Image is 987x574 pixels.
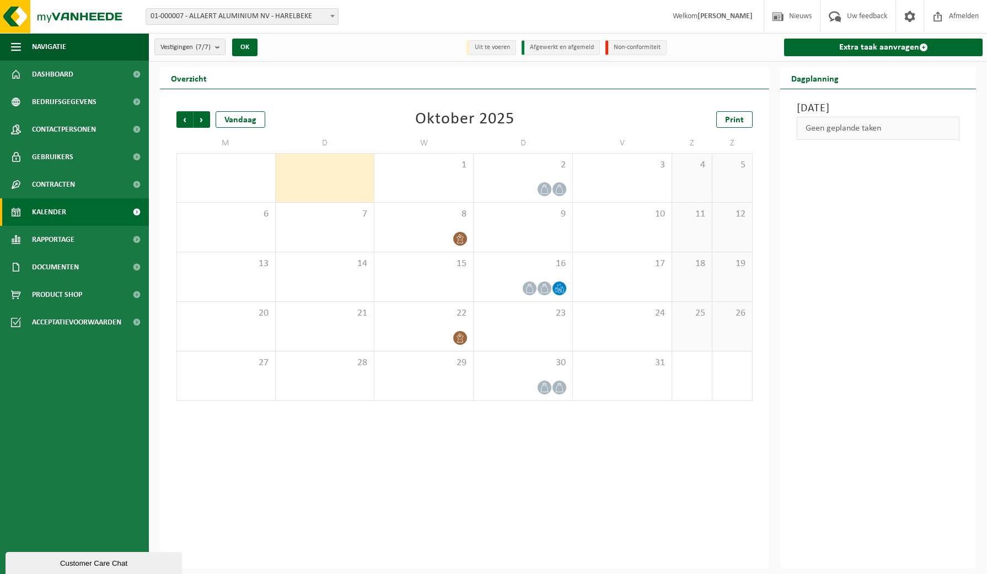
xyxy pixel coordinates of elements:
[479,208,567,220] span: 9
[281,208,369,220] span: 7
[32,308,121,336] span: Acceptatievoorwaarden
[678,258,706,270] span: 18
[183,307,270,320] span: 20
[479,357,567,369] span: 30
[725,116,744,124] span: Print
[605,40,667,55] li: Non-conformiteit
[374,133,474,153] td: W
[797,117,959,140] div: Geen geplande taken
[578,159,666,171] span: 3
[380,307,468,320] span: 22
[479,307,567,320] span: 23
[276,133,375,153] td: D
[216,111,265,128] div: Vandaag
[32,171,75,198] span: Contracten
[183,357,270,369] span: 27
[784,39,983,56] a: Extra taak aanvragen
[176,111,193,128] span: Vorige
[380,208,468,220] span: 8
[32,198,66,226] span: Kalender
[573,133,672,153] td: V
[716,111,753,128] a: Print
[32,143,73,171] span: Gebruikers
[281,357,369,369] span: 28
[32,253,79,281] span: Documenten
[780,67,850,89] h2: Dagplanning
[146,9,338,24] span: 01-000007 - ALLAERT ALUMINIUM NV - HARELBEKE
[479,159,567,171] span: 2
[380,159,468,171] span: 1
[196,44,211,51] count: (7/7)
[380,357,468,369] span: 29
[672,133,712,153] td: Z
[32,61,73,88] span: Dashboard
[146,8,339,25] span: 01-000007 - ALLAERT ALUMINIUM NV - HARELBEKE
[183,258,270,270] span: 13
[380,258,468,270] span: 15
[578,208,666,220] span: 10
[415,111,514,128] div: Oktober 2025
[281,307,369,320] span: 21
[32,281,82,308] span: Product Shop
[183,208,270,220] span: 6
[6,550,184,574] iframe: chat widget
[578,307,666,320] span: 24
[522,40,600,55] li: Afgewerkt en afgemeld
[718,159,747,171] span: 5
[479,258,567,270] span: 16
[176,133,276,153] td: M
[160,67,218,89] h2: Overzicht
[32,116,96,143] span: Contactpersonen
[281,258,369,270] span: 14
[32,226,74,253] span: Rapportage
[718,307,747,320] span: 26
[712,133,753,153] td: Z
[194,111,210,128] span: Volgende
[678,208,706,220] span: 11
[678,307,706,320] span: 25
[466,40,516,55] li: Uit te voeren
[797,100,959,117] h3: [DATE]
[678,159,706,171] span: 4
[474,133,573,153] td: D
[578,357,666,369] span: 31
[718,258,747,270] span: 19
[698,12,753,20] strong: [PERSON_NAME]
[160,39,211,56] span: Vestigingen
[232,39,258,56] button: OK
[154,39,226,55] button: Vestigingen(7/7)
[578,258,666,270] span: 17
[32,88,96,116] span: Bedrijfsgegevens
[32,33,66,61] span: Navigatie
[718,208,747,220] span: 12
